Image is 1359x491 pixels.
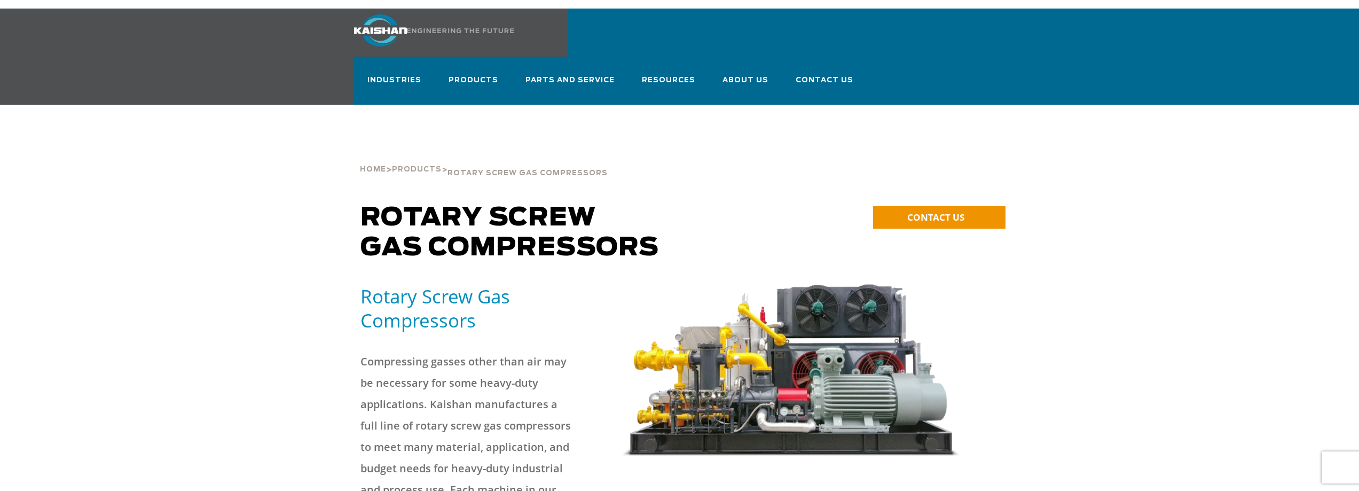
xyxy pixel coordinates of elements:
[367,74,422,89] span: Industries
[447,170,608,177] span: Rotary Screw Gas Compressors
[449,66,499,105] a: Products
[392,166,442,173] span: Products
[525,74,615,89] span: Parts and Service
[360,284,608,332] h5: Rotary Screw Gas Compressors
[354,9,543,57] a: Kaishan USA
[621,284,962,456] img: machine
[360,205,659,261] span: Rotary Screw Gas Compressors
[642,66,696,105] a: Resources
[722,66,769,105] a: About Us
[907,211,964,223] span: CONTACT US
[873,206,1005,229] a: CONTACT US
[722,74,769,89] span: About Us
[354,14,407,46] img: kaishan logo
[392,164,442,174] a: Products
[642,74,696,89] span: Resources
[360,142,608,182] div: > >
[407,28,514,33] img: Engineering the future
[796,66,853,103] a: Contact Us
[367,66,422,105] a: Industries
[449,74,499,89] span: Products
[360,164,386,174] a: Home
[796,74,853,87] span: Contact Us
[360,166,386,173] span: Home
[525,66,615,105] a: Parts and Service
